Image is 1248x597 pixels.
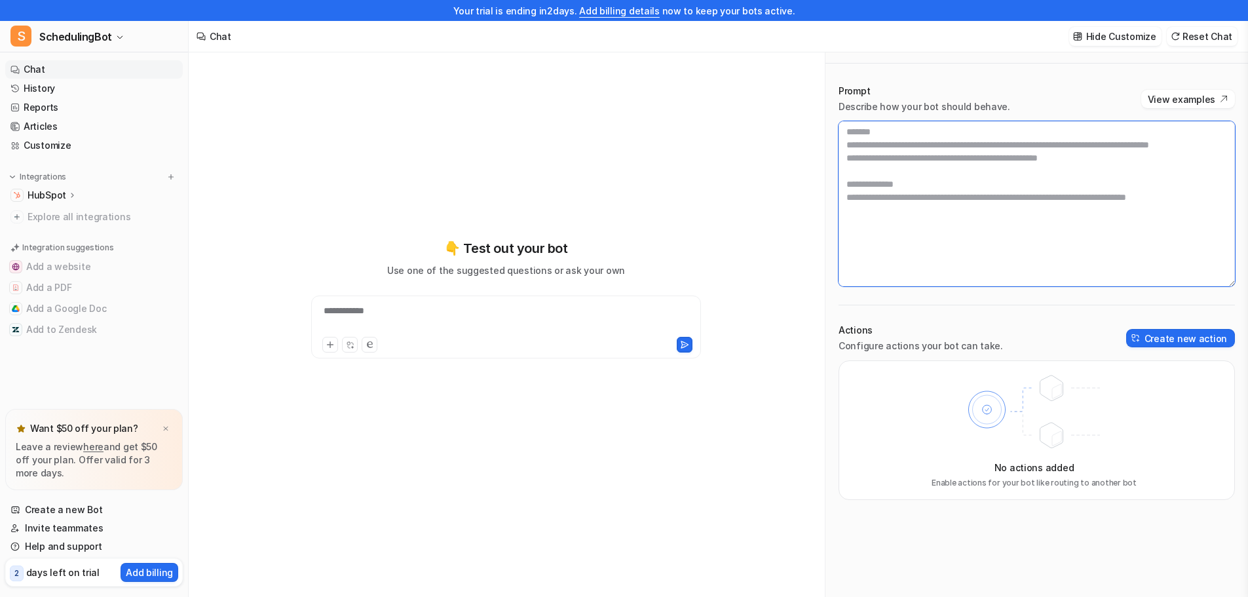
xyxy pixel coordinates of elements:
[121,563,178,582] button: Add billing
[64,7,91,16] h1: eesel
[10,211,252,229] div: [DATE]
[11,402,251,424] textarea: Message…
[14,568,19,579] p: 2
[1131,334,1141,343] img: create-action-icon.svg
[58,154,241,193] div: sorry just to clarify, the hubspot tickets are not even entering eesel to begin with so how do I ...
[839,339,1003,353] p: Configure actions your bot can take.
[10,396,252,441] div: Mark says…
[932,477,1137,489] p: Enable actions for your bot like routing to another bot
[26,566,100,579] p: days left on trial
[5,170,70,183] button: Integrations
[444,239,567,258] p: 👇 Test out your bot
[387,263,625,277] p: Use one of the suggested questions or ask your own
[21,237,204,262] div: Hey [PERSON_NAME], ​
[64,16,122,29] p: Active 3h ago
[20,172,66,182] p: Integrations
[62,429,73,440] button: Upload attachment
[20,429,31,440] button: Emoji picker
[162,425,170,433] img: x
[5,519,183,537] a: Invite teammates
[21,313,204,364] div: Let me know and we’ll dig in further! Thanks, Kyva
[39,28,112,46] span: SchedulingBot
[5,537,183,556] a: Help and support
[166,172,176,182] img: menu_add.svg
[5,298,183,319] button: Add a Google DocAdd a Google Doc
[37,7,58,28] img: Profile image for eesel
[1126,329,1235,347] button: Create new action
[1141,90,1235,108] button: View examples
[225,424,246,445] button: Send a message…
[10,229,252,396] div: eesel says…
[41,429,52,440] button: Gif picker
[16,423,26,434] img: star
[839,85,1010,98] p: Prompt
[10,26,31,47] span: S
[22,242,113,254] p: Integration suggestions
[13,191,21,199] img: HubSpot
[839,324,1003,337] p: Actions
[83,429,94,440] button: Start recording
[12,263,20,271] img: Add a website
[16,440,172,480] p: Leave a review and get $50 off your plan. Offer valid for 3 more days.
[1086,29,1156,43] p: Hide Customize
[210,29,231,43] div: Chat
[205,5,230,30] button: Home
[5,117,183,136] a: Articles
[5,208,183,226] a: Explore all integrations
[21,89,204,128] div: Thanks, Kyva ​
[70,396,252,425] div: [EMAIL_ADDRESS][DOMAIN_NAME]
[5,98,183,117] a: Reports
[28,189,66,202] p: HubSpot
[1069,27,1162,46] button: Hide Customize
[47,146,252,201] div: sorry just to clarify, the hubspot tickets are not even entering eesel to begin with so how do I ...
[28,206,178,227] span: Explore all integrations
[1167,27,1238,46] button: Reset Chat
[5,501,183,519] a: Create a new Bot
[1073,31,1082,41] img: customize
[579,5,660,16] a: Add billing details
[10,146,252,211] div: Mark says…
[10,229,215,373] div: Hey [PERSON_NAME],​Quick question to help us narrow things down: which inbox are you using inside...
[83,441,104,452] a: here
[9,5,33,30] button: go back
[30,422,138,435] p: Want $50 off your plan?
[994,461,1074,474] p: No actions added
[21,262,204,313] div: Quick question to help us narrow things down: which inbox are you using inside HubSpot? ​
[5,136,183,155] a: Customize
[8,172,17,182] img: expand menu
[1171,31,1180,41] img: reset
[12,305,20,313] img: Add a Google Doc
[126,566,173,579] p: Add billing
[21,376,79,383] div: eesel • 3h ago
[10,210,24,223] img: explore all integrations
[12,284,20,292] img: Add a PDF
[12,326,20,334] img: Add to Zendesk
[230,5,254,29] div: Close
[5,277,183,298] button: Add a PDFAdd a PDF
[5,79,183,98] a: History
[5,60,183,79] a: Chat
[5,319,183,340] button: Add to ZendeskAdd to Zendesk
[21,64,204,89] div: Hope this clears things up! ​
[5,256,183,277] button: Add a websiteAdd a website
[839,100,1010,113] p: Describe how your bot should behave.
